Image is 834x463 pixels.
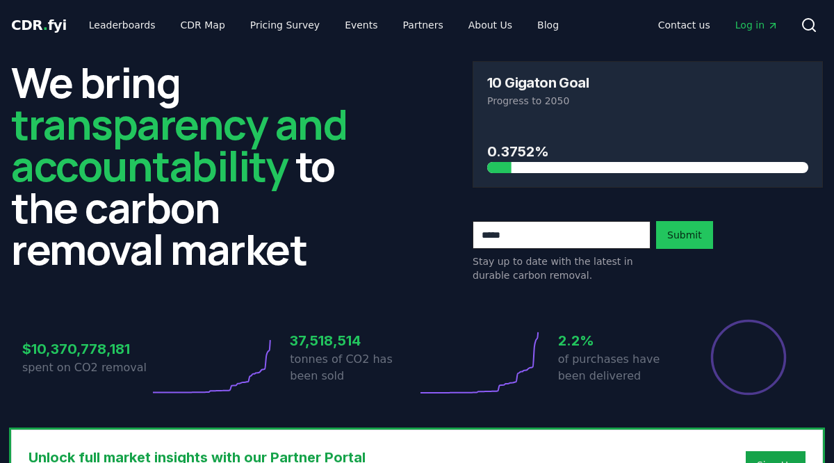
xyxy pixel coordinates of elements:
[724,13,790,38] a: Log in
[487,141,808,162] h3: 0.3752%
[290,351,417,384] p: tonnes of CO2 has been sold
[11,61,361,270] h2: We bring to the carbon removal market
[392,13,455,38] a: Partners
[11,15,67,35] a: CDR.fyi
[78,13,167,38] a: Leaderboards
[735,18,778,32] span: Log in
[647,13,790,38] nav: Main
[487,76,589,90] h3: 10 Gigaton Goal
[473,254,651,282] p: Stay up to date with the latest in durable carbon removal.
[11,17,67,33] span: CDR fyi
[78,13,570,38] nav: Main
[290,330,417,351] h3: 37,518,514
[558,330,685,351] h3: 2.2%
[558,351,685,384] p: of purchases have been delivered
[710,318,787,396] div: Percentage of sales delivered
[22,339,149,359] h3: $10,370,778,181
[43,17,48,33] span: .
[457,13,523,38] a: About Us
[526,13,570,38] a: Blog
[22,359,149,376] p: spent on CO2 removal
[11,95,347,194] span: transparency and accountability
[656,221,713,249] button: Submit
[487,94,808,108] p: Progress to 2050
[334,13,389,38] a: Events
[239,13,331,38] a: Pricing Survey
[647,13,721,38] a: Contact us
[170,13,236,38] a: CDR Map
